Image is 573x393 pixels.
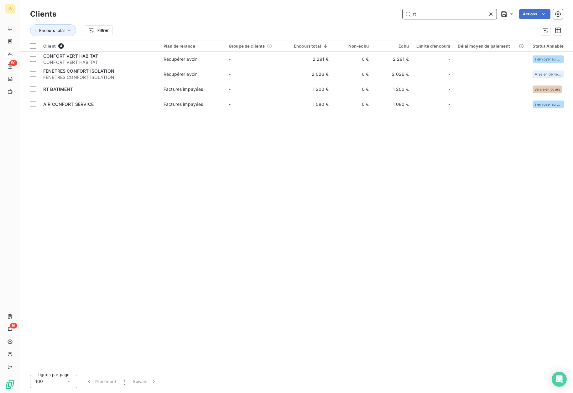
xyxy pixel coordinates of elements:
[290,52,332,67] td: 2 291 €
[290,97,332,112] td: 1 080 €
[82,375,120,388] button: Précédent
[290,67,332,82] td: 2 026 €
[403,9,497,19] input: Rechercher
[10,323,17,328] span: 16
[43,68,114,74] span: FENETRES CONFORT ISOLATION
[552,372,567,387] div: Open Intercom Messenger
[120,375,129,388] button: 1
[372,67,413,82] td: 2 026 €
[229,56,231,62] span: -
[164,101,203,107] div: Factures impayées
[534,87,560,91] span: Saisie en cours
[458,44,525,49] div: Délai moyen de paiement
[229,71,231,77] span: -
[372,97,413,112] td: 1 080 €
[332,97,372,112] td: 0 €
[164,86,203,92] div: Factures impayées
[5,379,15,389] img: Logo LeanPay
[376,44,409,49] div: Échu
[448,101,450,107] span: -
[43,59,156,65] span: CONFORT VERT HABITAT
[30,8,56,20] h3: Clients
[164,44,221,49] div: Plan de relance
[9,60,17,66] span: 50
[43,86,73,92] span: RT BATIMENT
[43,74,156,80] span: FENETRES CONFORT ISOLATION
[43,101,94,107] span: AIR CONFORT SERVICE
[229,86,231,92] span: -
[84,25,113,35] button: Filtrer
[5,4,15,14] div: IS
[534,72,562,76] span: Mise en demeure
[294,44,329,49] div: Encours total
[164,71,197,77] div: Récupérer avoir
[372,52,413,67] td: 2 291 €
[332,67,372,82] td: 0 €
[448,56,450,62] span: -
[58,43,64,49] span: 4
[35,378,43,385] span: 100
[39,28,65,33] span: Encours total
[519,9,550,19] button: Actions
[229,44,265,49] span: Groupe de clients
[229,101,231,107] span: -
[372,82,413,97] td: 1 200 €
[533,44,571,49] div: Statut Amiable
[448,71,450,77] span: -
[43,53,98,59] span: CONFORT VERT HABITAT
[534,57,562,61] span: à envoyer au greffe IP
[43,44,56,49] span: Client
[129,375,161,388] button: Suivant
[164,56,197,62] div: Récupérer avoir
[332,52,372,67] td: 0 €
[332,82,372,97] td: 0 €
[30,24,76,36] button: Encours total
[534,102,562,106] span: à envoyer au greffe IP
[416,44,450,49] div: Limite d’encours
[290,82,332,97] td: 1 200 €
[124,378,125,385] span: 1
[336,44,369,49] div: Non-échu
[448,86,450,92] span: -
